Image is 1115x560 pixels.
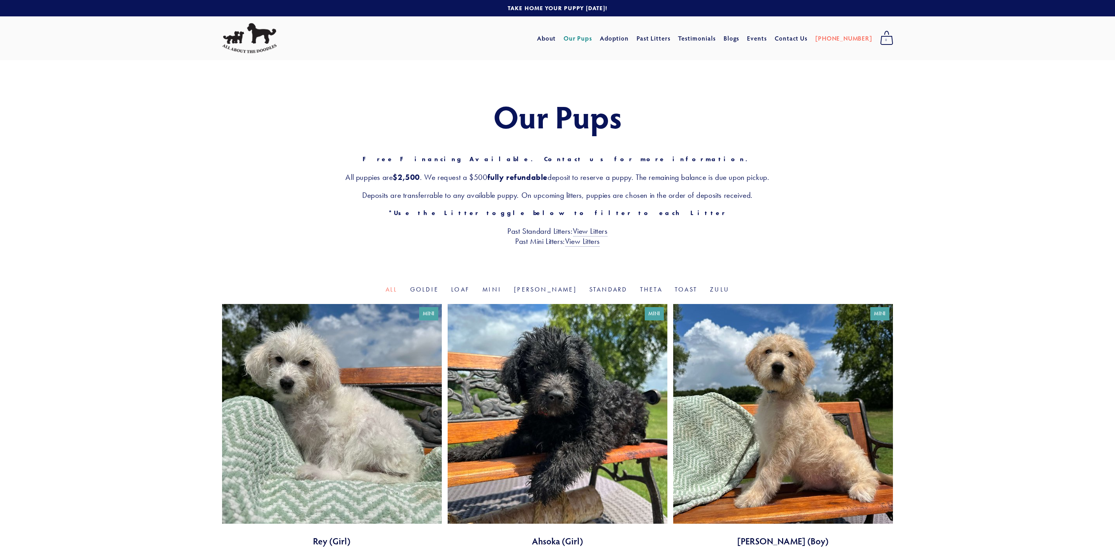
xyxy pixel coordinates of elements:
[388,209,727,217] strong: *Use the Litter toggle below to filter to each Litter
[487,172,548,182] strong: fully refundable
[678,31,716,45] a: Testimonials
[573,226,608,236] a: View Litters
[482,286,501,293] a: Mini
[775,31,808,45] a: Contact Us
[637,34,670,42] a: Past Litters
[565,236,600,247] a: View Litters
[589,286,628,293] a: Standard
[222,172,893,182] h3: All puppies are . We request a $500 deposit to reserve a puppy. The remaining balance is due upon...
[747,31,767,45] a: Events
[564,31,592,45] a: Our Pups
[410,286,439,293] a: Goldie
[675,286,697,293] a: Toast
[222,23,277,53] img: All About The Doodles
[640,286,662,293] a: Theta
[222,226,893,246] h3: Past Standard Litters: Past Mini Litters:
[724,31,740,45] a: Blogs
[222,99,893,133] h1: Our Pups
[710,286,729,293] a: Zulu
[514,286,577,293] a: [PERSON_NAME]
[451,286,470,293] a: Loaf
[537,31,556,45] a: About
[876,28,897,48] a: 0 items in cart
[386,286,398,293] a: All
[363,155,752,163] strong: Free Financing Available. Contact us for more information.
[880,35,893,45] span: 0
[600,31,629,45] a: Adoption
[393,172,420,182] strong: $2,500
[222,190,893,200] h3: Deposits are transferrable to any available puppy. On upcoming litters, puppies are chosen in the...
[815,31,872,45] a: [PHONE_NUMBER]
